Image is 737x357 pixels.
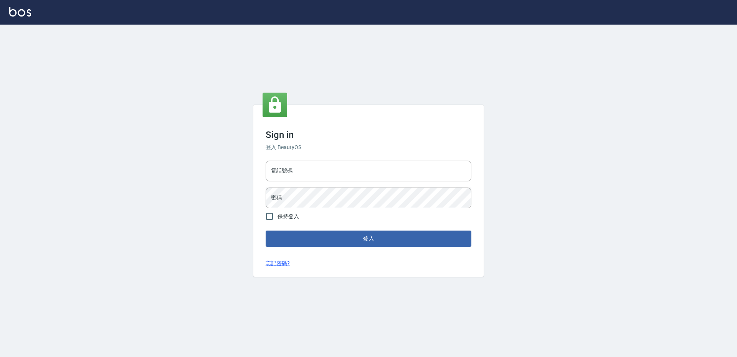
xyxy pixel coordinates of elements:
h3: Sign in [266,130,471,140]
a: 忘記密碼? [266,259,290,267]
h6: 登入 BeautyOS [266,143,471,151]
button: 登入 [266,231,471,247]
img: Logo [9,7,31,17]
span: 保持登入 [278,213,299,221]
